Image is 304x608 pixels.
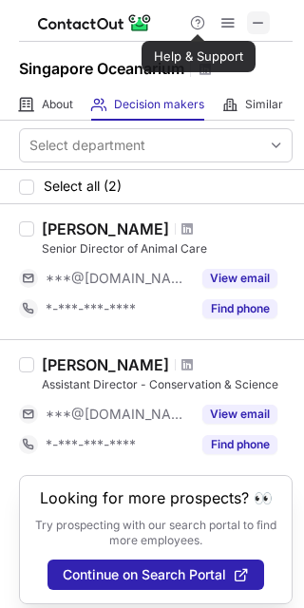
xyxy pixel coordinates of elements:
[44,179,122,194] span: Select all (2)
[42,97,73,112] span: About
[46,270,191,287] span: ***@[DOMAIN_NAME]
[40,489,273,506] header: Looking for more prospects? 👀
[19,57,184,80] h1: Singapore Oceanarium
[38,11,152,34] img: ContactOut v5.3.10
[202,405,277,424] button: Reveal Button
[29,136,145,155] div: Select department
[47,560,264,590] button: Continue on Search Portal
[114,97,204,112] span: Decision makers
[33,518,278,548] p: Try prospecting with our search portal to find more employees.
[245,97,283,112] span: Similar
[46,406,191,423] span: ***@[DOMAIN_NAME]
[42,219,169,238] div: [PERSON_NAME]
[202,299,277,318] button: Reveal Button
[42,376,293,393] div: Assistant Director - Conservation & Science
[63,567,226,582] span: Continue on Search Portal
[202,435,277,454] button: Reveal Button
[42,240,293,257] div: Senior Director of Animal Care
[202,269,277,288] button: Reveal Button
[42,355,169,374] div: [PERSON_NAME]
